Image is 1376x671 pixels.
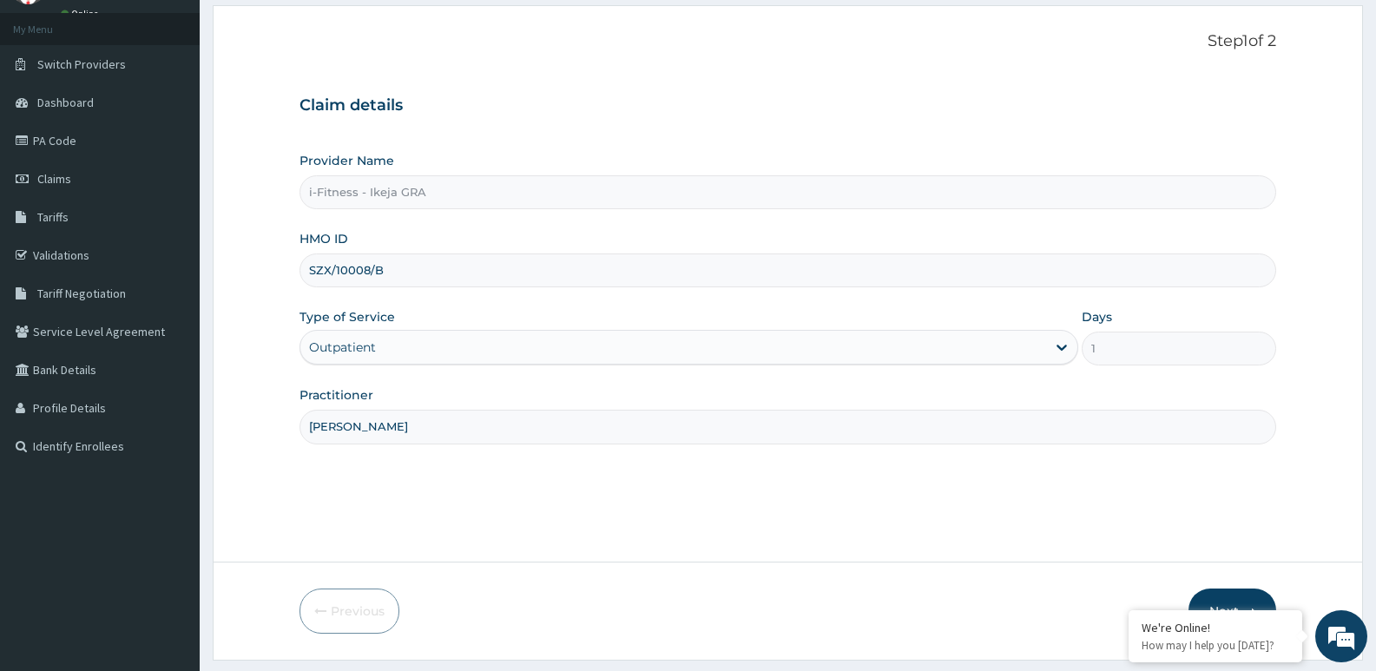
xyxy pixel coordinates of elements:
label: HMO ID [300,230,348,247]
label: Provider Name [300,152,394,169]
span: Tariff Negotiation [37,286,126,301]
textarea: Type your message and hit 'Enter' [9,474,331,535]
p: Step 1 of 2 [300,32,1276,51]
div: Chat with us now [90,97,292,120]
input: Enter HMO ID [300,253,1276,287]
p: How may I help you today? [1142,638,1289,653]
button: Previous [300,589,399,634]
span: Switch Providers [37,56,126,72]
div: We're Online! [1142,620,1289,635]
span: We're online! [101,219,240,394]
label: Days [1082,308,1112,326]
h3: Claim details [300,96,1276,115]
label: Practitioner [300,386,373,404]
button: Next [1188,589,1276,634]
a: Online [61,8,102,20]
input: Enter Name [300,410,1276,444]
div: Minimize live chat window [285,9,326,50]
label: Type of Service [300,308,395,326]
span: Claims [37,171,71,187]
span: Dashboard [37,95,94,110]
span: Tariffs [37,209,69,225]
img: d_794563401_company_1708531726252_794563401 [32,87,70,130]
